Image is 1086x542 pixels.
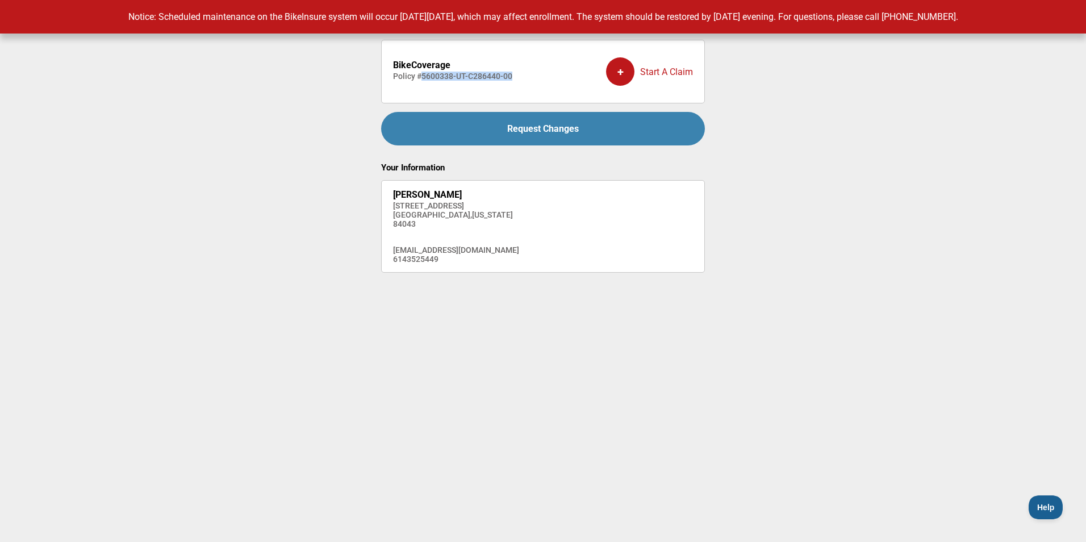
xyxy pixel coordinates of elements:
strong: BikeCoverage [393,60,450,70]
h4: [GEOGRAPHIC_DATA] , [US_STATE] [393,210,519,219]
div: Start A Claim [606,49,693,94]
h4: Policy # 5600338-UT-C286440-00 [393,72,512,81]
h2: Your Information [381,162,705,173]
div: + [606,57,634,86]
h4: [EMAIL_ADDRESS][DOMAIN_NAME] [393,245,519,255]
h4: 84043 [393,219,519,228]
iframe: Toggle Customer Support [1029,495,1063,519]
a: Request Changes [381,112,705,145]
strong: [PERSON_NAME] [393,189,462,200]
h4: [STREET_ADDRESS] [393,201,519,210]
h4: 6143525449 [393,255,519,264]
a: +Start A Claim [606,49,693,94]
